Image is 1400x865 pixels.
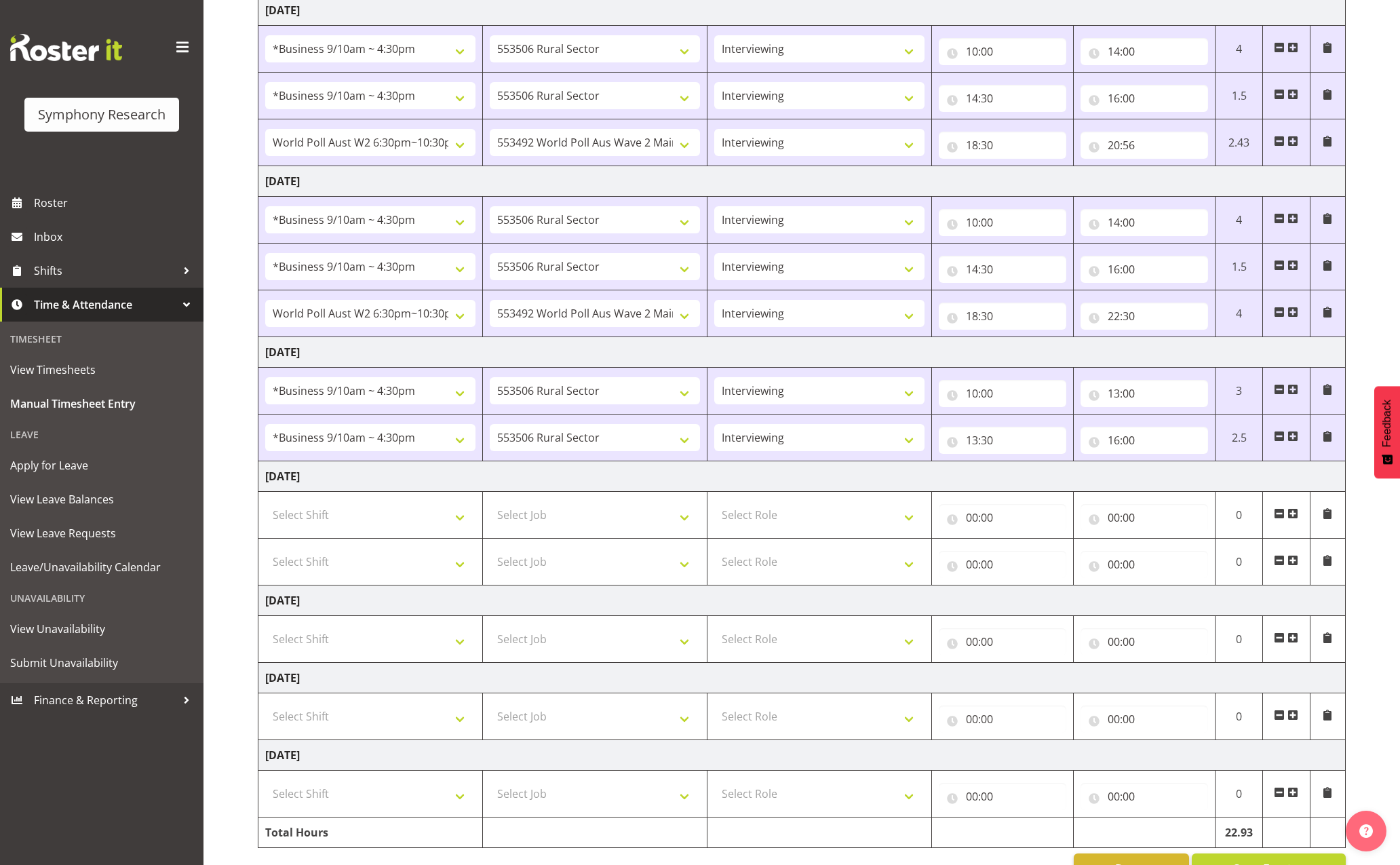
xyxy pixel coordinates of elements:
input: Click to select... [1081,706,1208,733]
td: 22.93 [1216,818,1263,848]
span: View Unavailability [10,619,193,639]
a: View Unavailability [3,612,200,646]
a: View Leave Requests [3,516,200,550]
span: Feedback [1381,400,1393,447]
td: 4 [1216,26,1263,73]
span: Time & Attendance [34,294,176,315]
input: Click to select... [1081,427,1208,454]
span: Apply for Leave [10,455,193,476]
input: Click to select... [1081,38,1208,65]
a: View Leave Balances [3,482,200,516]
a: Leave/Unavailability Calendar [3,550,200,584]
input: Click to select... [1081,628,1208,655]
input: Click to select... [1081,132,1208,159]
input: Click to select... [939,628,1066,655]
td: 3 [1216,368,1263,415]
td: 0 [1216,492,1263,539]
div: Symphony Research [38,104,166,125]
input: Click to select... [939,783,1066,810]
span: Roster [34,193,197,213]
a: Manual Timesheet Entry [3,387,200,421]
input: Click to select... [1081,209,1208,236]
span: View Leave Requests [10,523,193,543]
td: Total Hours [258,818,483,848]
td: 0 [1216,693,1263,740]
a: View Timesheets [3,353,200,387]
input: Click to select... [939,551,1066,578]
input: Click to select... [939,380,1066,407]
img: help-xxl-2.png [1359,824,1373,838]
a: Apply for Leave [3,448,200,482]
div: Unavailability [3,584,200,612]
div: Leave [3,421,200,448]
span: Shifts [34,261,176,281]
span: Finance & Reporting [34,690,176,710]
td: 2.43 [1216,119,1263,166]
input: Click to select... [939,706,1066,733]
td: 2.5 [1216,415,1263,461]
input: Click to select... [939,303,1066,330]
td: 0 [1216,539,1263,585]
td: [DATE] [258,461,1346,492]
span: Manual Timesheet Entry [10,393,193,414]
div: Timesheet [3,325,200,353]
td: [DATE] [258,585,1346,616]
input: Click to select... [939,38,1066,65]
td: [DATE] [258,663,1346,693]
td: [DATE] [258,740,1346,771]
input: Click to select... [939,132,1066,159]
input: Click to select... [939,209,1066,236]
span: View Timesheets [10,360,193,380]
button: Feedback - Show survey [1374,386,1400,478]
td: [DATE] [258,337,1346,368]
td: 1.5 [1216,244,1263,290]
input: Click to select... [1081,551,1208,578]
td: 0 [1216,771,1263,818]
td: [DATE] [258,166,1346,197]
input: Click to select... [939,85,1066,112]
td: 4 [1216,290,1263,337]
input: Click to select... [1081,783,1208,810]
input: Click to select... [939,256,1066,283]
span: Submit Unavailability [10,653,193,673]
a: Submit Unavailability [3,646,200,680]
span: Inbox [34,227,197,247]
td: 4 [1216,197,1263,244]
input: Click to select... [939,427,1066,454]
input: Click to select... [1081,85,1208,112]
input: Click to select... [1081,504,1208,531]
input: Click to select... [1081,303,1208,330]
td: 0 [1216,616,1263,663]
input: Click to select... [1081,256,1208,283]
img: Rosterit website logo [10,34,122,61]
span: Leave/Unavailability Calendar [10,557,193,577]
input: Click to select... [939,504,1066,531]
span: View Leave Balances [10,489,193,510]
td: 1.5 [1216,73,1263,119]
input: Click to select... [1081,380,1208,407]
